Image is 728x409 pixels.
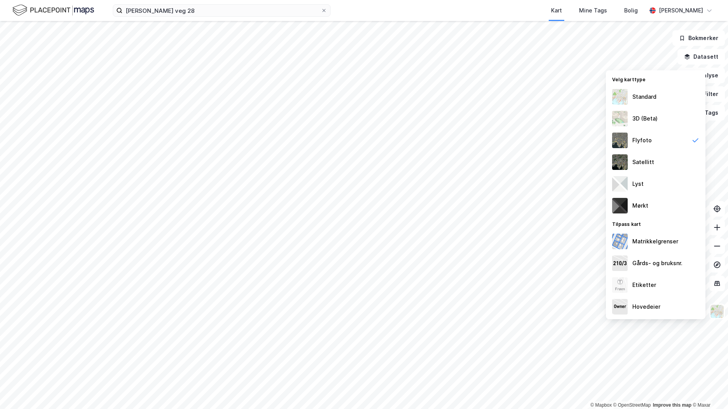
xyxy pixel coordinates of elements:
[551,6,562,15] div: Kart
[606,217,705,231] div: Tilpass kart
[612,133,628,148] img: Z
[612,255,628,271] img: cadastreKeys.547ab17ec502f5a4ef2b.jpeg
[632,179,644,189] div: Lyst
[613,402,651,408] a: OpenStreetMap
[632,302,660,311] div: Hovedeier
[710,304,724,319] img: Z
[612,198,628,213] img: nCdM7BzjoCAAAAAElFTkSuQmCC
[122,5,321,16] input: Søk på adresse, matrikkel, gårdeiere, leietakere eller personer
[653,402,691,408] a: Improve this map
[632,280,656,290] div: Etiketter
[612,89,628,105] img: Z
[612,234,628,249] img: cadastreBorders.cfe08de4b5ddd52a10de.jpeg
[12,3,94,17] img: logo.f888ab2527a4732fd821a326f86c7f29.svg
[632,259,682,268] div: Gårds- og bruksnr.
[659,6,703,15] div: [PERSON_NAME]
[612,111,628,126] img: Z
[612,299,628,315] img: majorOwner.b5e170eddb5c04bfeeff.jpeg
[579,6,607,15] div: Mine Tags
[612,154,628,170] img: 9k=
[612,277,628,293] img: Z
[632,92,656,101] div: Standard
[632,157,654,167] div: Satellitt
[632,201,648,210] div: Mørkt
[689,372,728,409] iframe: Chat Widget
[689,372,728,409] div: Kontrollprogram for chat
[632,114,658,123] div: 3D (Beta)
[606,72,705,86] div: Velg karttype
[689,105,725,121] button: Tags
[688,86,725,102] button: Filter
[680,68,725,83] button: Analyse
[672,30,725,46] button: Bokmerker
[677,49,725,65] button: Datasett
[612,176,628,192] img: luj3wr1y2y3+OchiMxRmMxRlscgabnMEmZ7DJGWxyBpucwSZnsMkZbHIGm5zBJmewyRlscgabnMEmZ7DJGWxyBpucwSZnsMkZ...
[590,402,612,408] a: Mapbox
[632,237,678,246] div: Matrikkelgrenser
[624,6,638,15] div: Bolig
[632,136,652,145] div: Flyfoto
